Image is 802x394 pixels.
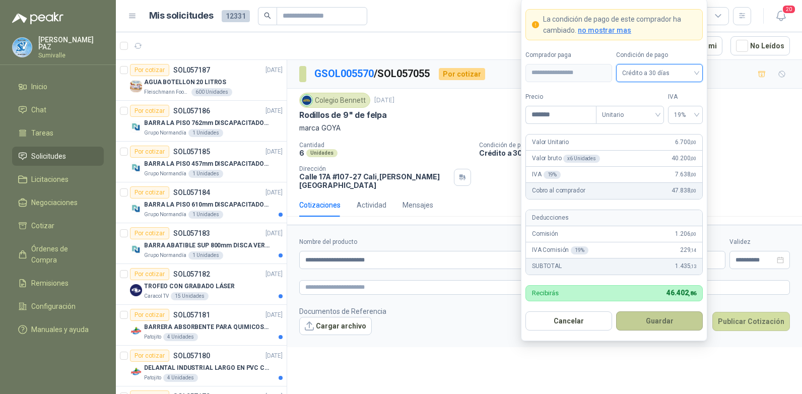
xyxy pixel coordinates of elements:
label: Comprador paga [525,50,612,60]
img: Company Logo [13,38,32,57]
p: Cobro al comprador [532,186,585,195]
img: Company Logo [301,95,312,106]
p: BARRERA ABSORBENTE PARA QUIMICOS (DERRAME DE HIPOCLORITO) [144,322,270,332]
p: BARRA LA PISO 457mm DISCAPACITADOS SOCO [144,159,270,169]
a: Órdenes de Compra [12,239,104,270]
span: ,13 [690,264,696,269]
span: Chat [31,104,46,115]
p: Recibirás [532,290,559,296]
p: / SOL057055 [314,66,431,82]
p: BARRA LA PISO 610mm DISCAPACITADOS SOCO [144,200,270,210]
p: Sumivalle [38,52,104,58]
p: Patojito [144,374,161,382]
span: Inicio [31,81,47,92]
span: ,00 [690,140,696,145]
p: SOL057183 [173,230,210,237]
div: 1 Unidades [188,170,223,178]
span: 229 [680,245,696,255]
p: [DATE] [265,351,283,361]
div: Por cotizar [130,227,169,239]
p: Deducciones [532,213,568,223]
img: Company Logo [130,325,142,337]
label: Nombre del producto [299,237,585,247]
img: Company Logo [130,121,142,133]
span: 1.206 [675,229,696,239]
span: ,86 [688,290,696,297]
label: Condición de pago [616,50,703,60]
span: no mostrar mas [578,26,631,34]
p: SOL057181 [173,311,210,318]
button: Publicar Cotización [712,312,790,331]
a: Por cotizarSOL057184[DATE] Company LogoBARRA LA PISO 610mm DISCAPACITADOS SOCOGrupo Normandía1 Un... [116,182,287,223]
a: Por cotizarSOL057180[DATE] Company LogoDELANTAL INDUSTRIAL LARGO EN PVC COLOR AMARILLOPatojito4 U... [116,346,287,386]
a: Configuración [12,297,104,316]
div: 19 % [544,171,561,179]
span: 12331 [222,10,250,22]
div: Colegio Bennett [299,93,370,108]
p: SOL057184 [173,189,210,196]
p: Dirección [299,165,450,172]
a: Por cotizarSOL057185[DATE] Company LogoBARRA LA PISO 457mm DISCAPACITADOS SOCOGrupo Normandía1 Un... [116,142,287,182]
span: ,14 [690,247,696,253]
img: Company Logo [130,366,142,378]
span: Unitario [602,107,658,122]
p: [DATE] [265,188,283,198]
div: Por cotizar [130,268,169,280]
p: Calle 17A #107-27 Cali , [PERSON_NAME][GEOGRAPHIC_DATA] [299,172,450,189]
div: Por cotizar [130,146,169,158]
p: La condición de pago de este comprador ha cambiado. [543,14,696,36]
span: ,00 [690,172,696,177]
span: 6.700 [675,138,696,147]
p: Rodillos de 9" de felpa [299,110,387,120]
div: 4 Unidades [163,374,198,382]
span: ,00 [690,156,696,161]
p: [PERSON_NAME] PAZ [38,36,104,50]
button: No Leídos [730,36,790,55]
label: IVA [668,92,703,102]
p: SOL057180 [173,352,210,359]
div: Por cotizar [130,309,169,321]
span: 46.402 [666,289,696,297]
a: Inicio [12,77,104,96]
p: [DATE] [374,96,394,105]
img: Company Logo [130,243,142,255]
a: Chat [12,100,104,119]
p: Grupo Normandía [144,211,186,219]
span: Configuración [31,301,76,312]
p: [DATE] [265,270,283,279]
div: Por cotizar [130,186,169,199]
p: TROFEO CON GRABADO LÁSER [144,282,235,291]
img: Company Logo [130,203,142,215]
p: BARRA ABATIBLE SUP 800mm DISCA VERT SOCO [144,241,270,250]
label: Validez [729,237,790,247]
a: Solicitudes [12,147,104,166]
span: Manuales y ayuda [31,324,89,335]
span: 7.638 [675,170,696,179]
p: BARRA LA PISO 762mm DISCAPACITADOS SOCO [144,118,270,128]
p: Valor bruto [532,154,600,163]
span: 20 [782,5,796,14]
p: [DATE] [265,147,283,157]
span: Tareas [31,127,53,139]
div: 19 % [571,246,588,254]
p: Comisión [532,229,558,239]
p: Grupo Normandía [144,129,186,137]
p: IVA Comisión [532,245,588,255]
div: 1 Unidades [188,129,223,137]
div: 4 Unidades [163,333,198,341]
a: Por cotizarSOL057186[DATE] Company LogoBARRA LA PISO 762mm DISCAPACITADOS SOCOGrupo Normandía1 Un... [116,101,287,142]
p: Cantidad [299,142,471,149]
p: Fleischmann Foods S.A. [144,88,189,96]
img: Company Logo [130,80,142,92]
div: 15 Unidades [171,292,209,300]
button: Cargar archivo [299,317,372,335]
p: [DATE] [265,106,283,116]
label: Precio [525,92,596,102]
a: GSOL005570 [314,68,374,80]
p: Documentos de Referencia [299,306,386,317]
span: Negociaciones [31,197,78,208]
a: Por cotizarSOL057181[DATE] Company LogoBARRERA ABSORBENTE PARA QUIMICOS (DERRAME DE HIPOCLORITO)P... [116,305,287,346]
span: exclamation-circle [532,21,539,28]
span: 19% [674,107,697,122]
a: Manuales y ayuda [12,320,104,339]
